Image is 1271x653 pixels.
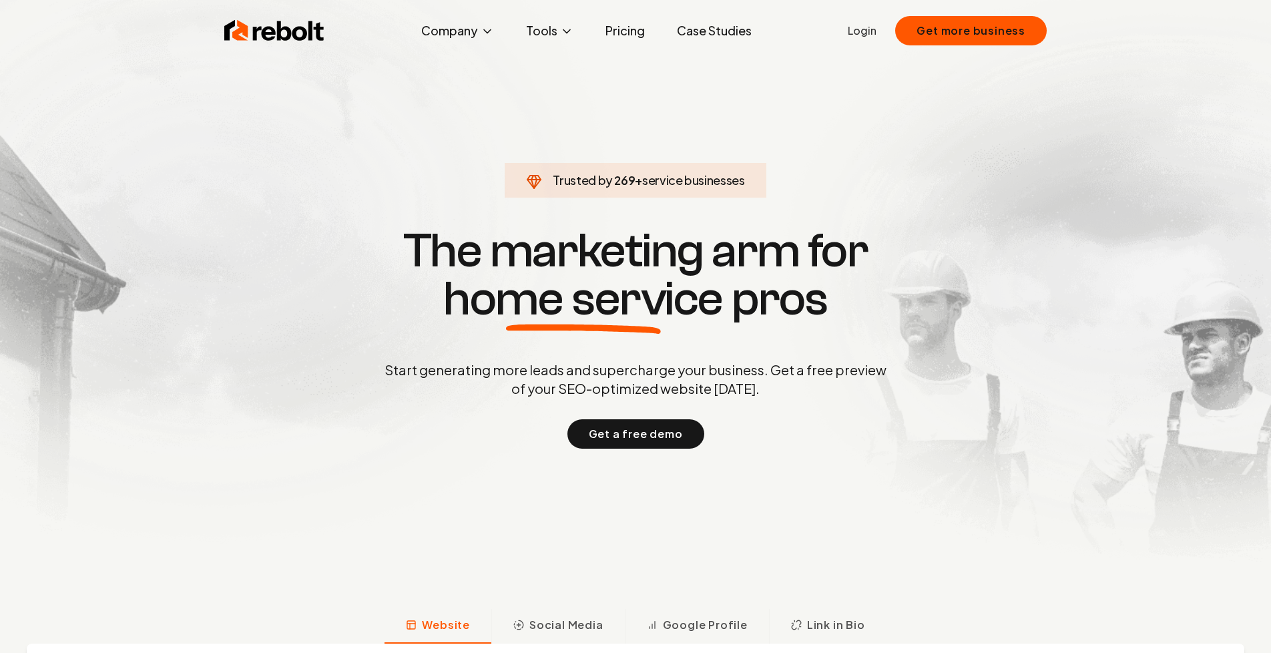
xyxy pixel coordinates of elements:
span: Trusted by [553,172,612,188]
span: Google Profile [663,617,748,633]
button: Social Media [491,609,625,644]
span: Website [422,617,470,633]
a: Pricing [595,17,656,44]
button: Get more business [895,16,1047,45]
a: Login [848,23,876,39]
h1: The marketing arm for pros [315,227,956,323]
button: Tools [515,17,584,44]
span: 269 [614,171,635,190]
button: Website [385,609,491,644]
p: Start generating more leads and supercharge your business. Get a free preview of your SEO-optimiz... [382,361,889,398]
span: service businesses [642,172,745,188]
span: home service [443,275,723,323]
span: Social Media [529,617,603,633]
button: Get a free demo [567,419,704,449]
img: Rebolt Logo [224,17,324,44]
span: Link in Bio [807,617,865,633]
button: Company [411,17,505,44]
span: + [635,172,642,188]
button: Google Profile [625,609,769,644]
button: Link in Bio [769,609,886,644]
a: Case Studies [666,17,762,44]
